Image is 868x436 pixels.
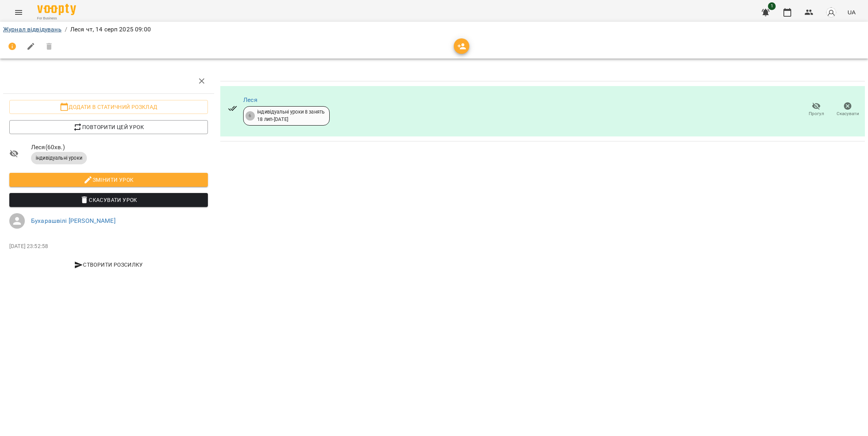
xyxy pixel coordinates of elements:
a: Леся [243,96,258,103]
span: Леся ( 60 хв. ) [31,143,208,152]
button: Змінити урок [9,173,208,187]
span: Скасувати [837,110,859,117]
div: 6 [246,111,255,121]
nav: breadcrumb [3,25,865,34]
span: Додати в статичний розклад [16,102,202,112]
span: Прогул [809,110,824,117]
button: Скасувати Урок [9,193,208,207]
span: 1 [768,2,776,10]
span: For Business [37,16,76,21]
button: Створити розсилку [9,258,208,272]
a: Журнал відвідувань [3,26,62,33]
img: Voopty Logo [37,4,76,15]
button: Прогул [801,99,832,121]
button: Повторити цей урок [9,120,208,134]
button: Скасувати [832,99,863,121]
p: [DATE] 23:52:58 [9,243,208,250]
span: Змінити урок [16,175,202,184]
span: Створити розсилку [12,260,205,269]
button: Menu [9,3,28,22]
button: UA [844,5,859,19]
span: Повторити цей урок [16,122,202,132]
a: Бухарашвілі [PERSON_NAME] [31,217,116,224]
button: Додати в статичний розклад [9,100,208,114]
li: / [65,25,67,34]
div: індивідуальні уроки 8 занять 18 лип - [DATE] [257,109,325,123]
span: UA [847,8,856,16]
span: Скасувати Урок [16,195,202,205]
img: avatar_s.png [826,7,837,18]
span: індивідуальні уроки [31,155,87,162]
p: Леся чт, 14 серп 2025 09:00 [70,25,151,34]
